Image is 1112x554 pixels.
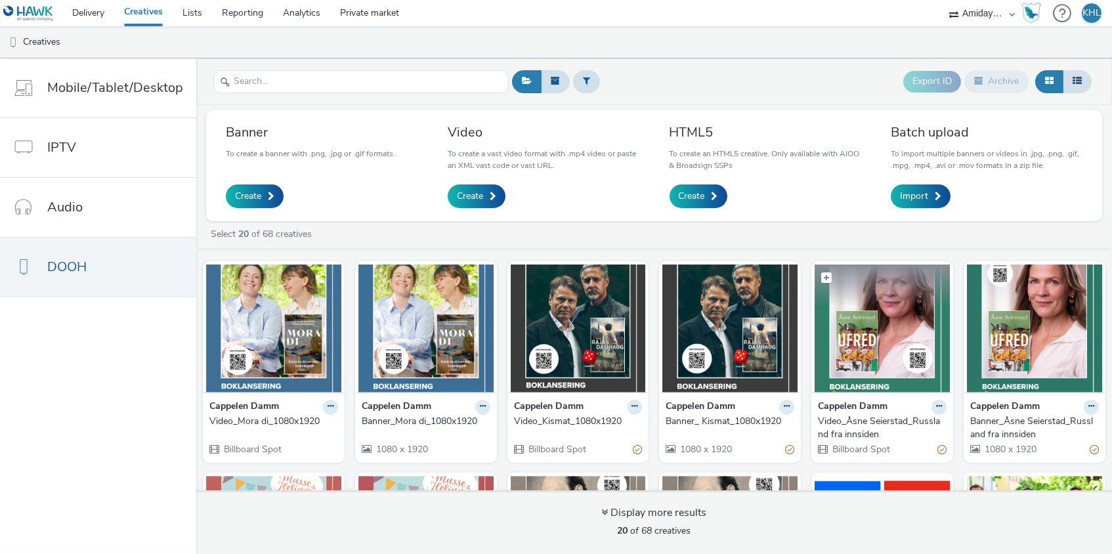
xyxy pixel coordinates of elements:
[937,442,947,456] div: Partially valid
[983,443,1037,456] span: 1080 x 1920
[679,190,705,203] span: Create
[666,400,735,415] strong: Cappelen Damm
[514,415,637,428] div: Video_Kismat_1080x1920
[891,184,951,208] a: Import
[964,70,1029,93] button: Archive
[815,265,950,393] img: Video_Åsne Seierstad_Russland fra innsiden visual
[238,228,249,240] strong: 20
[831,443,890,456] span: Billboard Spot
[362,415,490,428] a: Banner_Mora di_1080x1920
[235,190,261,203] span: Create
[900,190,928,203] span: Import
[670,148,861,171] p: To create an HTML5 creative. Only available with AIOO & Broadsign SSPs
[213,70,509,93] input: Search...
[670,123,861,141] h3: HTML5
[666,415,789,428] div: Banner_ Kismat_1080x1920
[209,400,279,415] strong: Cappelen Damm
[514,400,584,415] strong: Cappelen Damm
[1035,70,1063,93] button: Grid
[602,505,707,521] div: Display more results
[223,443,282,456] span: Billboard Spot
[226,123,395,141] h3: Banner
[375,443,428,456] span: 1080 x 1920
[47,198,83,217] span: Audio
[670,184,727,208] a: Create
[226,184,284,208] a: Create
[970,415,1099,442] a: Banner_Åsne Seierstad_Russland fra innsiden
[47,78,183,97] span: Mobile/Tablet/Desktop
[209,415,338,428] a: Video_Mora di_1080x1920
[47,138,76,157] span: IPTV
[7,36,20,49] img: dooh
[527,443,586,456] span: Billboard Spot
[514,415,643,428] a: Video_Kismat_1080x1920
[457,190,483,203] span: Create
[679,443,732,456] span: 1080 x 1920
[358,265,494,393] img: Banner_Mora di_1080x1920 visual
[785,442,794,456] div: Partially valid
[818,415,947,442] a: Video_Åsne Seierstad_Russland fra innsiden
[1090,442,1099,456] div: Partially valid
[3,5,54,22] img: undefined Logo
[891,123,1082,141] h3: Batch upload
[1021,3,1041,24] img: Hawk Academy
[903,71,961,92] button: Export ID
[47,257,87,276] span: DOOH
[970,415,1094,442] div: Banner_Åsne Seierstad_Russland fra innsiden
[618,524,628,537] strong: 20
[226,148,395,160] p: To create a banner with .png, .jpg or .gif formats.
[1063,70,1092,93] button: Table
[206,265,341,393] img: Video_Mora di_1080x1920 visual
[970,400,1040,415] strong: Cappelen Damm
[618,524,691,537] span: of 68 creatives
[633,442,642,456] div: Partially valid
[448,184,505,208] a: Create
[1082,3,1101,23] div: KHL
[362,415,485,428] div: Banner_Mora di_1080x1920
[666,415,794,428] a: Banner_ Kismat_1080x1920
[967,265,1102,393] img: Banner_Åsne Seierstad_Russland fra innsiden visual
[511,265,646,393] img: Video_Kismat_1080x1920 visual
[209,228,317,240] a: Select of 68 creatives
[891,148,1082,171] p: To import multiple banners or videos in .jpg, .png, .gif, .mpg, .mp4, .avi or .mov formats in a z...
[362,400,431,415] strong: Cappelen Damm
[1021,3,1046,24] a: Hawk Academy
[818,415,941,442] div: Video_Åsne Seierstad_Russland fra innsiden
[662,265,798,393] img: Banner_ Kismat_1080x1920 visual
[448,148,639,171] p: To create a vast video format with .mp4 video or paste an XML vast code or vast URL.
[818,400,887,415] strong: Cappelen Damm
[209,415,333,428] div: Video_Mora di_1080x1920
[448,123,639,141] h3: Video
